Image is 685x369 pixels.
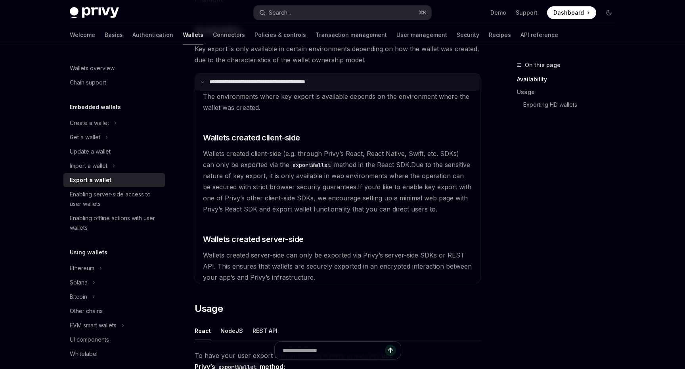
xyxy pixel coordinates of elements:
[63,173,165,187] a: Export a wallet
[70,133,100,142] div: Get a wallet
[516,9,538,17] a: Support
[70,278,88,287] div: Solana
[70,263,94,273] div: Ethereum
[70,147,111,156] div: Update a wallet
[525,60,561,70] span: On this page
[70,349,98,359] div: Whitelabel
[289,161,334,169] code: exportWallet
[63,332,165,347] a: UI components
[63,187,165,211] a: Enabling server-side access to user wallets
[70,175,111,185] div: Export a wallet
[269,8,291,17] div: Search...
[70,306,103,316] div: Other chains
[385,345,396,356] button: Send message
[523,98,622,111] a: Exporting HD wallets
[70,7,119,18] img: dark logo
[603,6,615,19] button: Toggle dark mode
[203,251,472,281] span: Wallets created server-side can only be exported via Privy’s server-side SDKs or REST API. This e...
[70,335,109,344] div: UI components
[70,78,106,87] div: Chain support
[203,183,471,213] span: If you’d like to enable key export with one of Privy’s other client-side SDKs, we encourage setti...
[105,25,123,44] a: Basics
[254,6,431,20] button: Search...⌘K
[553,9,584,17] span: Dashboard
[517,73,622,86] a: Availability
[490,9,506,17] a: Demo
[517,86,622,98] a: Usage
[63,211,165,235] a: Enabling offline actions with user wallets
[547,6,596,19] a: Dashboard
[489,25,511,44] a: Recipes
[70,102,121,112] h5: Embedded wallets
[220,321,243,340] button: NodeJS
[63,304,165,318] a: Other chains
[70,190,160,209] div: Enabling server-side access to user wallets
[63,75,165,90] a: Chain support
[418,10,427,16] span: ⌘ K
[203,132,300,143] span: Wallets created client-side
[70,292,87,302] div: Bitcoin
[203,92,469,111] span: The environments where key export is available depends on the environment where the wallet was cr...
[70,118,109,128] div: Create a wallet
[195,321,211,340] button: React
[253,321,277,340] button: REST API
[203,234,304,245] span: Wallets created server-side
[213,25,245,44] a: Connectors
[132,25,173,44] a: Authentication
[70,213,160,233] div: Enabling offline actions with user wallets
[316,25,387,44] a: Transaction management
[183,25,203,44] a: Wallets
[70,248,107,257] h5: Using wallets
[70,25,95,44] a: Welcome
[195,43,480,65] span: Key export is only available in certain environments depending on how the wallet was created, due...
[63,144,165,159] a: Update a wallet
[70,63,115,73] div: Wallets overview
[70,161,107,171] div: Import a wallet
[63,347,165,361] a: Whitelabel
[457,25,479,44] a: Security
[63,61,165,75] a: Wallets overview
[520,25,558,44] a: API reference
[254,25,306,44] a: Policies & controls
[203,161,470,191] span: Due to the sensitive nature of key export, it is only available in web environments where the ope...
[203,150,459,169] span: Wallets created client-side (e.g. through Privy’s React, React Native, Swift, etc. SDKs) can only...
[70,321,117,330] div: EVM smart wallets
[195,302,223,315] span: Usage
[396,25,447,44] a: User management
